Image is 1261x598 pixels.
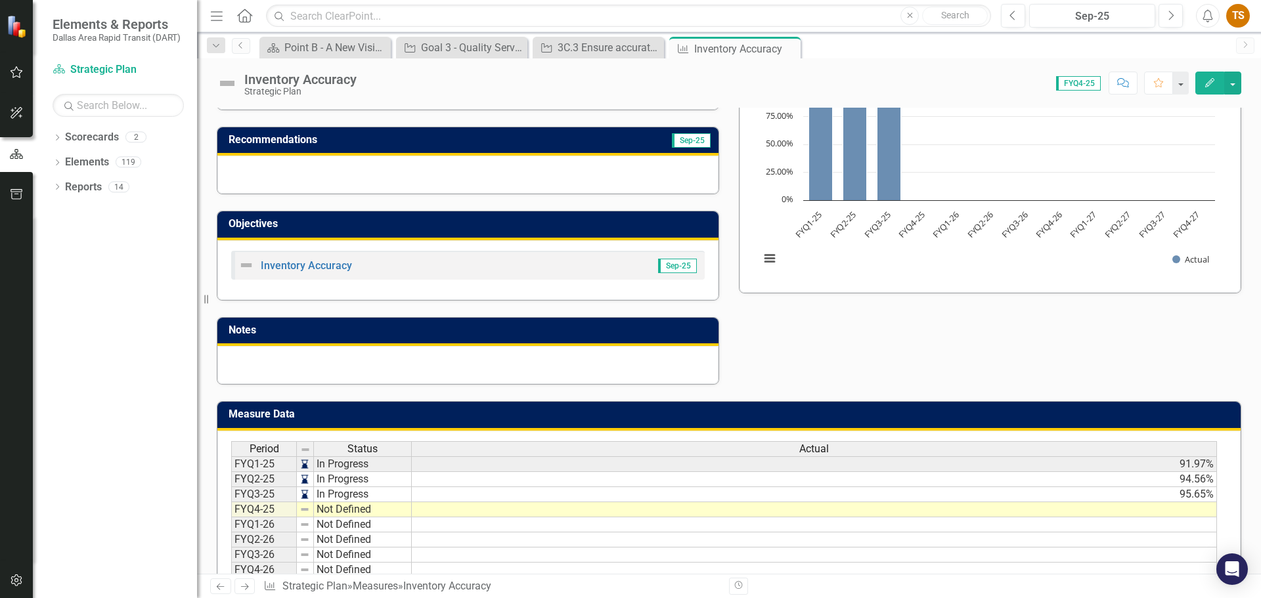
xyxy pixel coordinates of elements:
div: Strategic Plan [244,87,357,96]
a: Goal 3 - Quality Service [399,39,524,56]
div: Inventory Accuracy [403,580,491,592]
div: 119 [116,157,141,168]
img: a60fEp3wDQni8pZ7I27oqqWuN4cEGC8WR9mYgEmzHXzVrUA4836MBMLMGGum7eqBRhv1oeZWIAJc928VS3AeLM+zMQCTJjr5q... [299,459,310,469]
text: FYQ1-25 [793,209,824,240]
img: 8DAGhfEEPCf229AAAAAElFTkSuQmCC [299,565,310,575]
text: FYQ3-27 [1136,209,1167,240]
td: FYQ2-26 [231,532,297,547]
img: a60fEp3wDQni8pZ7I27oqqWuN4cEGC8WR9mYgEmzHXzVrUA4836MBMLMGGum7eqBRhv1oeZWIAJc928VS3AeLM+zMQCTJjr5q... [299,489,310,500]
h3: Notes [229,324,712,336]
span: Status [347,443,378,455]
text: 25.00% [766,165,793,177]
td: 94.56% [412,472,1217,487]
img: a60fEp3wDQni8pZ7I27oqqWuN4cEGC8WR9mYgEmzHXzVrUA4836MBMLMGGum7eqBRhv1oeZWIAJc928VS3AeLM+zMQCTJjr5q... [299,474,310,484]
td: FYQ1-26 [231,517,297,532]
a: 3C.3 Ensure accurate inventories to avoid service disruptions [536,39,661,56]
h3: Measure Data [229,408,1234,420]
img: ClearPoint Strategy [7,15,30,38]
a: Strategic Plan [282,580,347,592]
text: FYQ3-26 [999,209,1030,240]
text: 50.00% [766,137,793,149]
img: 8DAGhfEEPCf229AAAAAElFTkSuQmCC [299,534,310,545]
button: TS [1226,4,1250,28]
div: 14 [108,181,129,192]
text: 0% [782,193,793,205]
td: Not Defined [314,547,412,563]
td: 91.97% [412,456,1217,472]
td: 95.65% [412,487,1217,502]
text: FYQ2-27 [1102,209,1133,240]
td: FYQ3-26 [231,547,297,563]
img: 8DAGhfEEPCf229AAAAAElFTkSuQmCC [300,444,311,455]
img: Not Defined [217,73,238,94]
td: FYQ3-25 [231,487,297,502]
path: FYQ1-25, 91.97. Actual. [809,97,833,200]
button: Search [922,7,988,25]
text: FYQ2-26 [965,209,996,240]
button: View chart menu, Chart [761,249,779,268]
input: Search ClearPoint... [266,5,991,28]
td: Not Defined [314,563,412,578]
div: Point B - A New Vision for Mobility in [GEOGRAPHIC_DATA][US_STATE] [284,39,387,56]
span: Elements & Reports [53,16,181,32]
button: Show Actual [1172,253,1209,265]
img: 8DAGhfEEPCf229AAAAAElFTkSuQmCC [299,504,310,515]
text: FYQ4-26 [1033,209,1064,240]
td: Not Defined [314,532,412,547]
text: FYQ1-26 [930,209,961,240]
td: Not Defined [314,517,412,532]
td: Not Defined [314,502,412,517]
div: Inventory Accuracy [244,72,357,87]
div: Chart. Highcharts interactive chart. [753,82,1227,279]
td: In Progress [314,456,412,472]
text: FYQ4-25 [896,209,927,240]
text: FYQ4-27 [1170,209,1201,240]
td: FYQ4-25 [231,502,297,517]
span: Search [941,10,969,20]
a: Point B - A New Vision for Mobility in [GEOGRAPHIC_DATA][US_STATE] [263,39,387,56]
h3: Recommendations [229,134,562,146]
div: Open Intercom Messenger [1216,553,1248,585]
img: Not Defined [238,257,254,273]
div: Goal 3 - Quality Service [421,39,524,56]
span: Actual [799,443,829,455]
td: In Progress [314,472,412,487]
button: Sep-25 [1029,4,1155,28]
a: Measures [353,580,398,592]
div: » » [263,579,719,594]
img: 8DAGhfEEPCf229AAAAAElFTkSuQmCC [299,519,310,530]
a: Scorecards [65,130,119,145]
small: Dallas Area Rapid Transit (DART) [53,32,181,43]
text: FYQ3-25 [862,209,893,240]
img: 8DAGhfEEPCf229AAAAAElFTkSuQmCC [299,549,310,560]
h3: Objectives [229,218,712,230]
a: Inventory Accuracy [261,259,352,272]
span: Period [250,443,279,455]
text: 75.00% [766,110,793,121]
span: Sep-25 [672,133,711,148]
td: FYQ1-25 [231,456,297,472]
svg: Interactive chart [753,82,1222,279]
div: 3C.3 Ensure accurate inventories to avoid service disruptions [558,39,661,56]
div: 2 [125,132,146,143]
div: Sep-25 [1034,9,1151,24]
a: Strategic Plan [53,62,184,77]
td: FYQ4-26 [231,563,297,578]
text: FYQ1-27 [1067,209,1098,240]
path: FYQ2-25, 94.56. Actual. [843,95,867,200]
text: FYQ2-25 [828,209,858,240]
span: Sep-25 [658,259,697,273]
a: Reports [65,180,102,195]
div: Inventory Accuracy [694,41,797,57]
span: FYQ4-25 [1056,76,1101,91]
td: In Progress [314,487,412,502]
a: Elements [65,155,109,170]
td: FYQ2-25 [231,472,297,487]
input: Search Below... [53,94,184,117]
path: FYQ3-25, 95.65. Actual. [877,93,901,200]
